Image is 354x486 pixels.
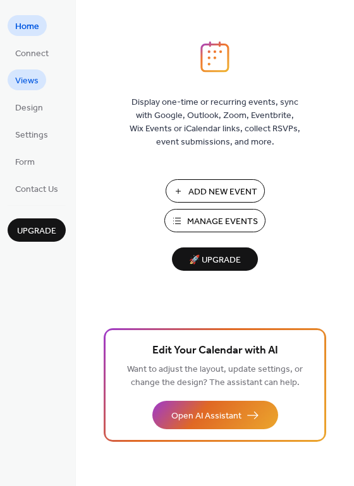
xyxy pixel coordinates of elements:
[127,361,303,391] span: Want to adjust the layout, update settings, or change the design? The assistant can help.
[187,215,258,228] span: Manage Events
[15,183,58,196] span: Contact Us
[8,15,47,36] a: Home
[188,186,257,199] span: Add New Event
[15,47,49,61] span: Connect
[8,42,56,63] a: Connect
[8,124,56,145] a: Settings
[172,247,258,271] button: 🚀 Upgrade
[130,96,300,149] span: Display one-time or recurring events, sync with Google, Outlook, Zoom, Eventbrite, Wix Events or ...
[17,225,56,238] span: Upgrade
[152,342,278,360] span: Edit Your Calendar with AI
[8,69,46,90] a: Views
[171,410,241,423] span: Open AI Assistant
[164,209,265,232] button: Manage Events
[8,218,66,242] button: Upgrade
[180,252,250,269] span: 🚀 Upgrade
[15,129,48,142] span: Settings
[15,156,35,169] span: Form
[8,97,51,117] a: Design
[15,102,43,115] span: Design
[152,401,278,429] button: Open AI Assistant
[8,151,42,172] a: Form
[200,41,229,73] img: logo_icon.svg
[15,20,39,33] span: Home
[8,178,66,199] a: Contact Us
[15,74,39,88] span: Views
[166,179,265,203] button: Add New Event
